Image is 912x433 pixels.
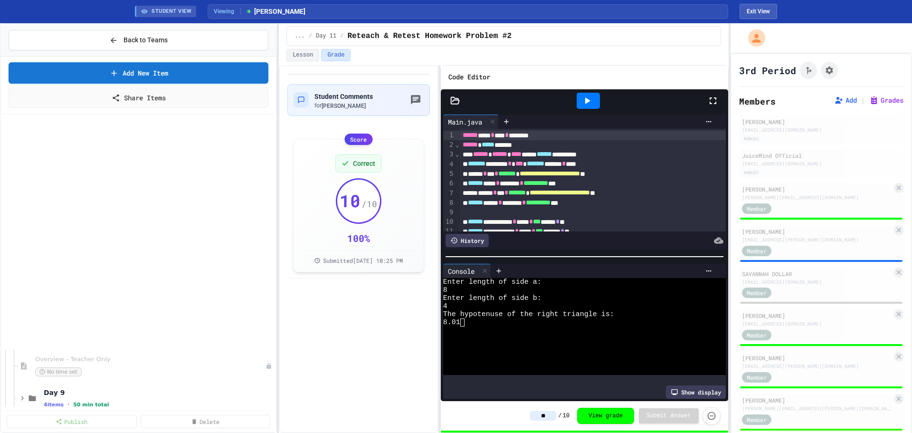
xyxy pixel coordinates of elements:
[666,385,726,399] div: Show display
[361,197,377,211] span: / 10
[800,62,817,79] button: Click to see fork details
[44,402,64,408] span: 4 items
[742,168,760,176] div: Admin
[646,412,691,420] span: Submit Answer
[9,62,268,84] a: Add New Item
[214,7,241,16] span: Viewing
[443,160,455,169] div: 4
[738,27,768,49] div: My Account
[742,354,892,362] div: [PERSON_NAME]
[739,64,796,77] h1: 3rd Period
[577,408,634,424] button: View grade
[443,131,455,140] div: 1
[443,318,460,327] span: 8.01
[443,310,614,318] span: The hypotenuse of the right triangle is:
[742,227,892,236] div: [PERSON_NAME]
[443,150,455,159] div: 3
[742,236,892,243] div: [EMAIL_ADDRESS][PERSON_NAME][DOMAIN_NAME]
[347,231,370,245] div: 100 %
[44,388,274,397] span: Day 9
[747,373,767,382] span: Member
[448,71,490,83] h6: Code Editor
[73,402,109,408] span: 50 min total
[9,87,268,108] a: Share Items
[639,408,699,423] button: Submit Answer
[9,30,268,50] button: Back to Teams
[314,102,373,110] div: for
[7,415,137,428] a: Publish
[35,356,266,364] span: Overview - Teacher Only
[246,7,305,17] span: [PERSON_NAME]
[316,32,336,40] span: Day 11
[443,208,455,217] div: 9
[321,49,351,61] button: Grade
[344,134,372,145] div: Score
[443,266,479,276] div: Console
[869,96,903,105] button: Grades
[742,405,892,412] div: [PERSON_NAME][EMAIL_ADDRESS][PERSON_NAME][DOMAIN_NAME]
[742,194,892,201] div: [PERSON_NAME][EMAIL_ADDRESS][DOMAIN_NAME]
[563,412,570,420] span: 10
[347,30,512,42] span: Reteach & Retest Homework Problem #2
[443,294,541,302] span: Enter length of side b:
[286,49,319,61] button: Lesson
[742,311,892,320] div: [PERSON_NAME]
[742,363,892,370] div: [EMAIL_ADDRESS][PERSON_NAME][DOMAIN_NAME]
[861,95,865,106] span: |
[833,354,902,394] iframe: chat widget
[742,279,892,286] div: [EMAIL_ADDRESS][DOMAIN_NAME]
[455,150,460,158] span: Fold line
[558,412,561,420] span: /
[314,93,373,100] span: Student Comments
[443,140,455,150] div: 2
[443,115,499,129] div: Main.java
[443,179,455,188] div: 6
[152,8,191,16] span: STUDENT VIEW
[67,401,69,408] span: •
[443,227,455,236] div: 11
[443,198,455,208] div: 8
[266,363,272,369] div: Unpublished
[742,117,901,126] div: [PERSON_NAME]
[742,269,892,278] div: SAVANNAH DOLLAR
[747,204,767,213] span: Member
[747,247,767,255] span: Member
[353,159,375,168] span: Correct
[821,62,838,79] button: Assignment Settings
[141,415,271,428] a: Delete
[739,95,776,108] h2: Members
[703,407,721,425] button: Force resubmission of student's answer (Admin only)
[747,289,767,297] span: Member
[742,160,901,167] div: [EMAIL_ADDRESS][DOMAIN_NAME]
[747,331,767,339] span: Member
[123,35,168,45] span: Back to Teams
[322,103,366,109] span: [PERSON_NAME]
[443,189,455,198] div: 7
[35,367,82,376] span: No time set
[834,96,857,105] button: Add
[443,117,487,127] div: Main.java
[443,169,455,179] div: 5
[742,135,760,143] div: Admin
[443,278,541,286] span: Enter length of side a:
[742,320,892,327] div: [EMAIL_ADDRESS][DOMAIN_NAME]
[872,395,902,423] iframe: chat widget
[340,191,361,210] span: 10
[742,396,892,404] div: [PERSON_NAME]
[309,32,312,40] span: /
[294,32,305,40] span: ...
[340,32,343,40] span: /
[443,286,447,294] span: 8
[742,185,892,193] div: [PERSON_NAME]
[455,141,460,148] span: Fold line
[443,217,455,227] div: 10
[443,264,491,278] div: Console
[740,4,777,19] button: Exit student view
[742,126,901,134] div: [EMAIL_ADDRESS][DOMAIN_NAME]
[443,302,447,310] span: 4
[446,234,489,247] div: History
[323,257,403,264] span: Submitted [DATE] 10:25 PM
[747,415,767,424] span: Member
[742,151,901,160] div: JuiceMind Official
